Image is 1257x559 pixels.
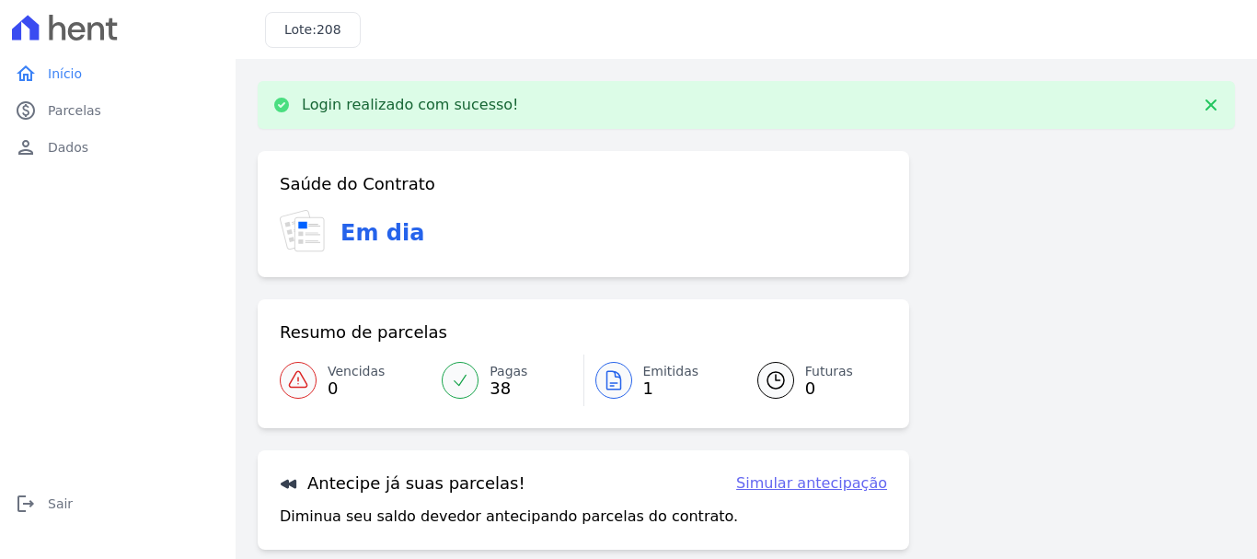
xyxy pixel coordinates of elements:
[7,92,228,129] a: paidParcelas
[302,96,519,114] p: Login realizado com sucesso!
[7,485,228,522] a: logoutSair
[280,355,431,406] a: Vencidas 0
[280,321,447,344] h3: Resumo de parcelas
[7,129,228,166] a: personDados
[490,381,527,396] span: 38
[280,173,435,195] h3: Saúde do Contrato
[48,64,82,83] span: Início
[584,355,735,406] a: Emitidas 1
[280,506,738,528] p: Diminua seu saldo devedor antecipando parcelas do contrato.
[48,101,101,120] span: Parcelas
[643,381,699,396] span: 1
[490,362,527,381] span: Pagas
[48,495,73,513] span: Sair
[805,362,853,381] span: Futuras
[328,362,385,381] span: Vencidas
[7,55,228,92] a: homeInício
[735,355,887,406] a: Futuras 0
[805,381,853,396] span: 0
[15,136,37,158] i: person
[280,472,525,495] h3: Antecipe já suas parcelas!
[15,63,37,85] i: home
[643,362,699,381] span: Emitidas
[431,355,582,406] a: Pagas 38
[328,381,385,396] span: 0
[48,138,88,157] span: Dados
[340,216,424,250] h3: Em dia
[15,493,37,515] i: logout
[284,20,341,40] h3: Lote:
[317,22,341,37] span: 208
[736,472,887,495] a: Simular antecipação
[15,99,37,122] i: paid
